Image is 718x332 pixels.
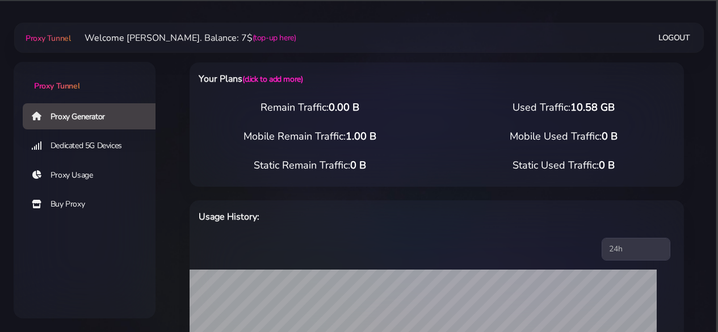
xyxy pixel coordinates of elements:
span: 0 B [599,158,615,172]
span: 0 B [602,129,618,143]
div: Used Traffic: [437,100,691,115]
li: Welcome [PERSON_NAME]. Balance: 7$ [71,31,296,45]
h6: Usage History: [199,209,471,224]
span: 0.00 B [329,100,359,114]
a: Buy Proxy [23,191,165,217]
a: Proxy Tunnel [14,62,156,92]
a: Logout [658,27,690,48]
a: Proxy Generator [23,103,165,129]
a: Dedicated 5G Devices [23,133,165,159]
a: Proxy Usage [23,162,165,188]
div: Remain Traffic: [183,100,437,115]
a: Proxy Tunnel [23,29,70,47]
span: 0 B [350,158,366,172]
span: Proxy Tunnel [34,81,79,91]
span: 1.00 B [346,129,376,143]
iframe: Webchat Widget [663,277,704,318]
a: Account Top Up [23,221,165,247]
div: Mobile Remain Traffic: [183,129,437,144]
div: Mobile Used Traffic: [437,129,691,144]
span: Proxy Tunnel [26,33,70,44]
a: (click to add more) [242,74,303,85]
h6: Your Plans [199,72,471,86]
a: (top-up here) [253,32,296,44]
div: Static Used Traffic: [437,158,691,173]
div: Static Remain Traffic: [183,158,437,173]
span: 10.58 GB [570,100,615,114]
